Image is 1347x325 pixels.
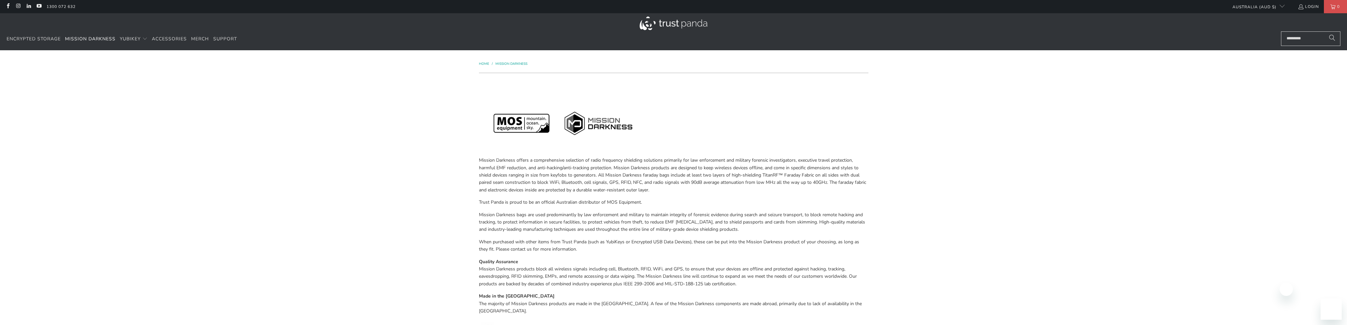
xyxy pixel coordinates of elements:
a: Merch [191,31,209,47]
a: Trust Panda Australia on YouTube [36,4,42,9]
p: When purchased with other items from Trust Panda (such as YubiKeys or Encrypted USB Data Devices)... [479,238,868,253]
a: Accessories [152,31,187,47]
iframe: Close message [1280,283,1293,296]
a: 1300 072 632 [47,3,76,10]
span: Support [213,36,237,42]
a: Login [1298,3,1319,10]
span: Merch [191,36,209,42]
a: Support [213,31,237,47]
span: radio signals with 90dB average attenuation from low MHz all the way up to 40GHz [653,179,827,185]
p: Mission Darkness products block all wireless signals including cell, Bluetooth, RFID, WiFi, and G... [479,258,868,288]
a: Encrypted Storage [7,31,61,47]
span: Home [479,61,489,66]
img: Trust Panda Australia [640,17,707,30]
a: Trust Panda Australia on Instagram [15,4,21,9]
span: / [492,61,493,66]
span: YubiKey [120,36,141,42]
a: Trust Panda Australia on Facebook [5,4,11,9]
button: Search [1324,31,1340,46]
nav: Translation missing: en.navigation.header.main_nav [7,31,237,47]
a: Mission Darkness [495,61,527,66]
span: Accessories [152,36,187,42]
a: Mission Darkness [65,31,116,47]
strong: Quality Assurance [479,259,518,265]
p: Trust Panda is proud to be an official Australian distributor of MOS Equipment. [479,199,868,206]
summary: YubiKey [120,31,148,47]
p: The majority of Mission Darkness products are made in the [GEOGRAPHIC_DATA]. A few of the Mission... [479,293,868,315]
a: Home [479,61,490,66]
a: Trust Panda Australia on LinkedIn [26,4,31,9]
iframe: Button to launch messaging window [1321,299,1342,320]
input: Search... [1281,31,1340,46]
p: Mission Darkness offers a comprehensive selection of radio frequency shielding solutions primaril... [479,157,868,194]
p: Mission Darkness bags are used predominantly by law enforcement and military to maintain integrit... [479,211,868,233]
span: Mission Darkness [65,36,116,42]
strong: Made in the [GEOGRAPHIC_DATA] [479,293,555,299]
span: Encrypted Storage [7,36,61,42]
